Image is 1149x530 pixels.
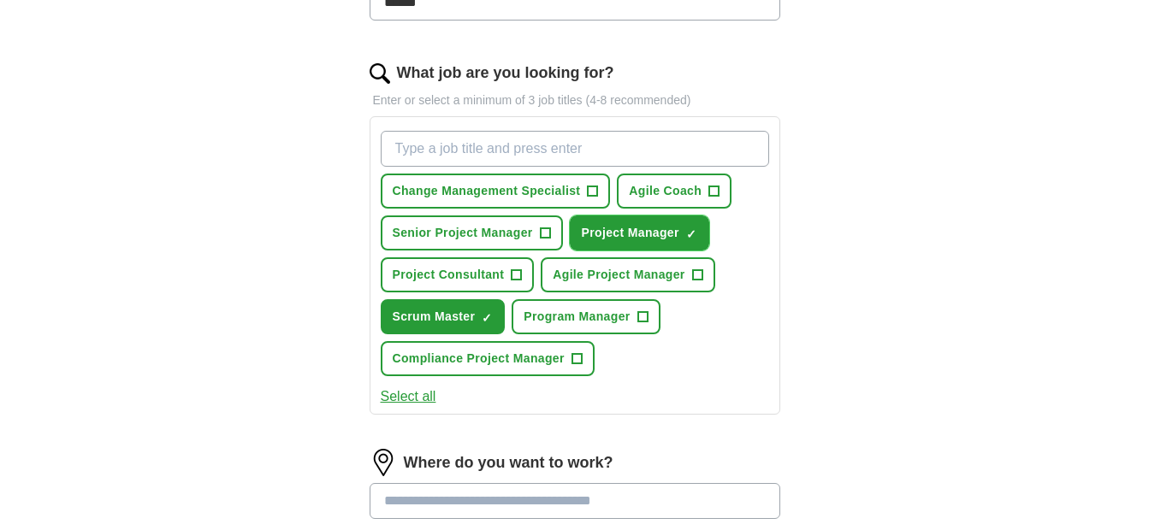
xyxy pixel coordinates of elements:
[381,341,595,376] button: Compliance Project Manager
[393,224,533,242] span: Senior Project Manager
[404,451,613,474] label: Where do you want to work?
[381,386,436,407] button: Select all
[553,266,684,284] span: Agile Project Manager
[370,63,390,84] img: search.png
[393,350,565,368] span: Compliance Project Manager
[370,91,780,109] p: Enter or select a minimum of 3 job titles (4-8 recommended)
[381,215,563,250] button: Senior Project Manager
[512,299,660,334] button: Program Manager
[686,227,696,241] span: ✓
[393,308,476,326] span: Scrum Master
[381,299,506,334] button: Scrum Master✓
[541,257,714,292] button: Agile Project Manager
[393,182,581,200] span: Change Management Specialist
[617,174,731,209] button: Agile Coach
[570,215,709,250] button: Project Manager✓
[482,311,492,325] span: ✓
[370,449,397,476] img: location.png
[381,174,611,209] button: Change Management Specialist
[397,62,614,85] label: What job are you looking for?
[393,266,505,284] span: Project Consultant
[381,131,769,167] input: Type a job title and press enter
[381,257,535,292] button: Project Consultant
[524,308,630,326] span: Program Manager
[629,182,702,200] span: Agile Coach
[582,224,679,242] span: Project Manager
